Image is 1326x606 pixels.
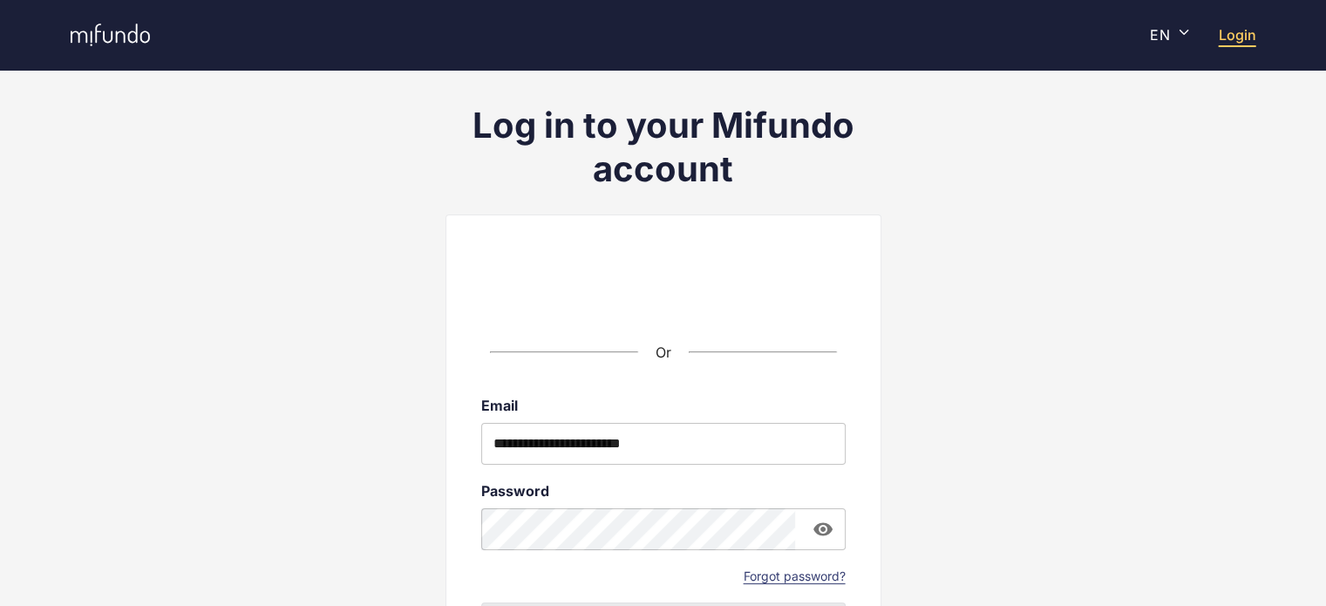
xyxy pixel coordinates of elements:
[481,397,846,414] label: Email
[744,568,846,585] a: Forgot password?
[656,344,671,361] span: Or
[481,482,846,500] label: Password
[1219,26,1256,44] a: Login
[515,271,812,310] iframe: Poga Pierakstīties ar Google kontu
[1150,27,1190,44] div: EN
[445,104,881,191] h1: Log in to your Mifundo account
